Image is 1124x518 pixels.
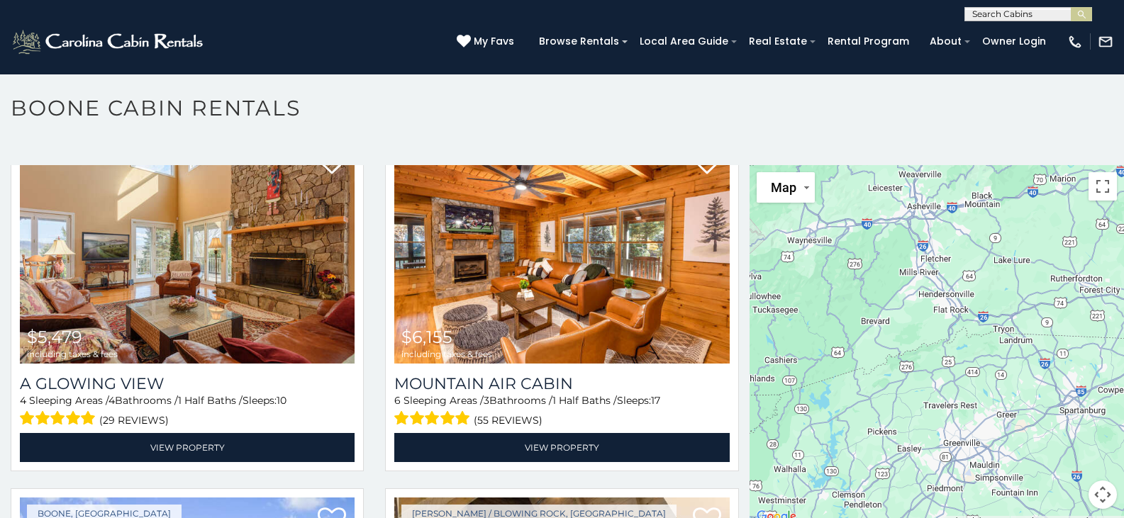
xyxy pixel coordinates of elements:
[20,433,355,462] a: View Property
[474,411,542,429] span: (55 reviews)
[108,394,115,407] span: 4
[20,140,355,364] img: A Glowing View
[401,349,492,359] span: including taxes & fees
[20,140,355,364] a: A Glowing View $5,479 including taxes & fees
[178,394,243,407] span: 1 Half Baths /
[401,327,452,347] span: $6,155
[532,30,626,52] a: Browse Rentals
[99,411,169,429] span: (29 reviews)
[394,393,729,429] div: Sleeping Areas / Bathrooms / Sleeps:
[484,394,489,407] span: 3
[1098,34,1113,50] img: mail-regular-white.png
[1067,34,1083,50] img: phone-regular-white.png
[277,394,286,407] span: 10
[394,140,729,364] img: Mountain Air Cabin
[820,30,916,52] a: Rental Program
[27,349,118,359] span: including taxes & fees
[757,172,815,203] button: Change map style
[633,30,735,52] a: Local Area Guide
[394,433,729,462] a: View Property
[552,394,617,407] span: 1 Half Baths /
[457,34,518,50] a: My Favs
[923,30,969,52] a: About
[20,394,26,407] span: 4
[1089,480,1117,509] button: Map camera controls
[474,34,514,49] span: My Favs
[651,394,660,407] span: 17
[742,30,814,52] a: Real Estate
[771,180,796,195] span: Map
[1089,172,1117,201] button: Toggle fullscreen view
[394,140,729,364] a: Mountain Air Cabin $6,155 including taxes & fees
[975,30,1053,52] a: Owner Login
[11,28,207,56] img: White-1-2.png
[27,327,82,347] span: $5,479
[394,374,729,393] a: Mountain Air Cabin
[20,393,355,429] div: Sleeping Areas / Bathrooms / Sleeps:
[20,374,355,393] a: A Glowing View
[394,394,401,407] span: 6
